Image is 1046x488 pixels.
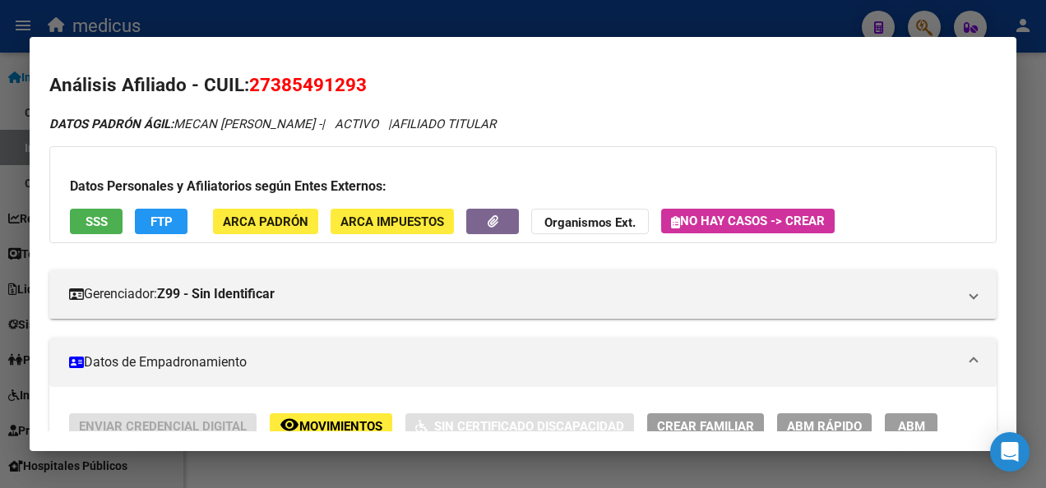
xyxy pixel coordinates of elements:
[49,269,997,319] mat-expansion-panel-header: Gerenciador:Z99 - Sin Identificar
[86,214,108,229] span: SSS
[70,209,123,234] button: SSS
[223,214,308,229] span: ARCA Padrón
[157,284,275,304] strong: Z99 - Sin Identificar
[280,415,299,435] mat-icon: remove_red_eye
[544,215,636,230] strong: Organismos Ext.
[270,413,392,439] button: Movimientos
[135,209,187,234] button: FTP
[405,413,634,439] button: Sin Certificado Discapacidad
[434,419,624,434] span: Sin Certificado Discapacidad
[647,413,764,439] button: Crear Familiar
[990,432,1030,472] div: Open Intercom Messenger
[531,209,649,234] button: Organismos Ext.
[213,209,318,234] button: ARCA Padrón
[69,413,257,439] button: Enviar Credencial Digital
[49,117,174,131] strong: DATOS PADRÓN ÁGIL:
[150,214,173,229] span: FTP
[49,117,496,131] i: | ACTIVO |
[657,419,754,434] span: Crear Familiar
[885,413,937,439] button: ABM
[661,209,835,233] button: No hay casos -> Crear
[49,71,997,99] h2: Análisis Afiliado - CUIL:
[70,177,976,196] h3: Datos Personales y Afiliatorios según Entes Externos:
[391,117,496,131] span: AFILIADO TITULAR
[69,284,957,304] mat-panel-title: Gerenciador:
[79,419,247,434] span: Enviar Credencial Digital
[69,352,957,372] mat-panel-title: Datos de Empadronamiento
[299,419,382,434] span: Movimientos
[777,413,872,439] button: ABM Rápido
[671,214,825,228] span: No hay casos -> Crear
[340,214,444,229] span: ARCA Impuestos
[898,419,925,434] span: ABM
[49,117,322,131] span: MECAN [PERSON_NAME] -
[331,209,454,234] button: ARCA Impuestos
[249,74,367,95] span: 27385491293
[787,419,862,434] span: ABM Rápido
[49,338,997,387] mat-expansion-panel-header: Datos de Empadronamiento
